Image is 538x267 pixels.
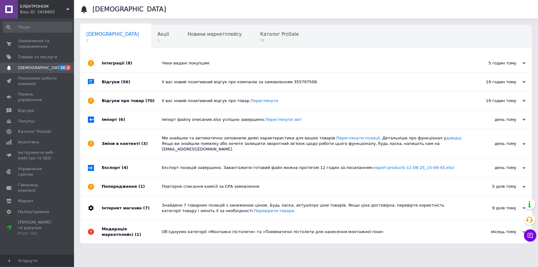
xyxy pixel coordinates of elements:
[162,184,464,189] div: Повторне списання комісії за СРА замовлення
[18,54,57,60] span: Товари та послуги
[126,61,132,65] span: (8)
[3,22,72,33] input: Пошук
[162,165,464,170] div: Експорт позицій завершено. Завантажити готовий файл можна протягом 12 годин за посиланням:
[464,79,526,85] div: 19 годин тому
[102,92,162,110] div: Відгуки про товар
[18,231,57,236] div: Prom топ
[464,205,526,211] div: 9 днів тому
[446,136,462,140] a: довідці
[86,38,139,43] span: 2
[162,98,464,104] div: У вас новий позитивний відгук про товар.
[18,166,57,177] span: Управління сайтом
[464,117,526,122] div: день тому
[18,108,34,113] span: Відгуки
[336,136,380,140] a: Переглянути позиції
[464,184,526,189] div: 5 днів тому
[20,4,66,9] span: ЕЛЕКТРОНОМ
[102,110,162,129] div: Імпорт
[102,159,162,177] div: Експорт
[122,165,128,170] span: (4)
[102,54,162,72] div: Інтеграції
[260,31,299,37] span: Каталог ProSale
[464,60,526,66] div: 5 годин тому
[18,118,35,124] span: Покупці
[162,79,464,85] div: У вас новий позитивний відгук про компанію за замовленням 355797508.
[18,92,57,103] span: Панель управління
[162,135,464,152] div: Ми знайшли та автоматично заповнили деякі характеристики для ваших товарів. . Детальніше про функ...
[102,220,162,244] div: Модерація маркетплейсі
[373,165,454,170] a: export-products-11-08-25_15-09-45.xlsx
[158,38,169,43] span: 1
[102,129,162,158] div: Зміни в контенті
[464,165,526,170] div: день тому
[158,31,169,37] span: Акції
[265,117,302,122] a: Переглянути звіт
[92,6,166,13] h1: [DEMOGRAPHIC_DATA]
[18,209,49,215] span: Налаштування
[86,31,139,37] span: [DEMOGRAPHIC_DATA]
[135,232,141,237] span: (1)
[162,203,464,214] div: Знайдено 7 товарних позицій з заниженою ціною. Будь ласка, актуалізує ціни товарів. Якщо ціна дос...
[162,229,464,235] div: Об’єднуємо категорії «Монтажні пістолети» та «Пневматичні пістолети для нанесення монтажної піни»
[251,98,278,103] a: Переглянути
[146,98,155,103] span: (70)
[20,9,74,15] div: Ваш ID: 3458802
[66,65,71,70] span: 2
[102,196,162,220] div: Інтернет магазин
[524,229,536,242] button: Чат з покупцем
[18,182,57,193] span: Гаманець компанії
[18,76,57,87] span: Показники роботи компанії
[18,198,34,204] span: Маркет
[18,150,57,161] span: Інструменти веб-майстра та SEO
[138,184,145,189] span: (1)
[102,178,162,196] div: Попередження
[18,38,57,49] span: Замовлення та повідомлення
[18,220,57,236] span: [PERSON_NAME] та рахунки
[121,80,130,84] span: (56)
[162,117,464,122] div: Імпорт файлу описание.xlsx успішно завершено.
[254,208,294,213] a: Перевірити товари
[18,65,64,71] span: [DEMOGRAPHIC_DATA]
[187,31,242,37] span: Новини маркетплейсу
[102,73,162,91] div: Відгуки
[143,206,150,210] span: (7)
[464,98,526,104] div: 19 годин тому
[18,129,51,134] span: Каталог ProSale
[464,229,526,235] div: місяць тому
[260,38,299,43] span: 15
[162,60,464,66] div: Чеки видані покупцям
[59,65,66,70] span: 16
[18,139,39,145] span: Аналітика
[464,141,526,146] div: день тому
[141,141,148,146] span: (3)
[119,117,125,122] span: (6)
